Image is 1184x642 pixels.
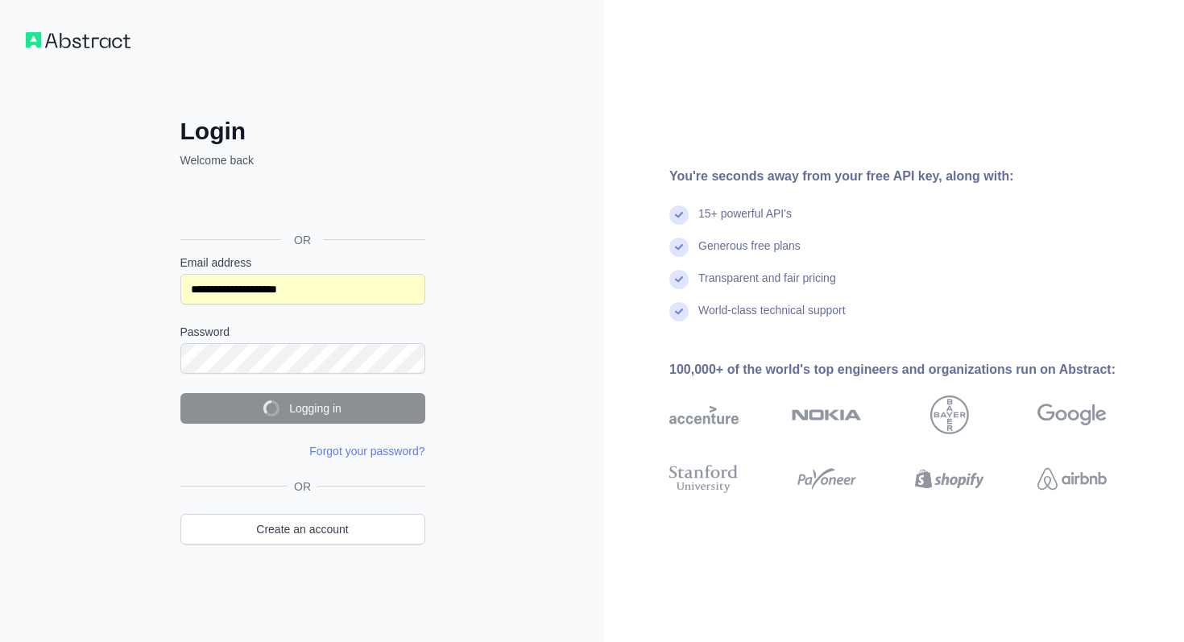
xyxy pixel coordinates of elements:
div: Transparent and fair pricing [698,270,836,302]
img: shopify [915,462,984,496]
div: 15+ powerful API's [698,205,792,238]
iframe: Botão "Fazer login com o Google" [172,186,430,222]
img: check mark [669,238,689,257]
p: Welcome back [180,152,425,168]
img: google [1037,396,1107,434]
img: airbnb [1037,462,1107,496]
span: OR [281,232,324,248]
img: check mark [669,205,689,225]
img: stanford university [669,462,739,496]
label: Email address [180,255,425,271]
span: OR [288,478,317,495]
img: nokia [792,396,861,434]
img: check mark [669,270,689,289]
div: You're seconds away from your free API key, along with: [669,167,1158,186]
img: check mark [669,302,689,321]
label: Password [180,324,425,340]
img: payoneer [792,462,861,496]
div: World-class technical support [698,302,846,334]
div: 100,000+ of the world's top engineers and organizations run on Abstract: [669,360,1158,379]
button: Logging in [180,393,425,424]
div: Generous free plans [698,238,801,270]
img: Workflow [26,32,130,48]
a: Forgot your password? [309,445,424,458]
h2: Login [180,117,425,146]
img: bayer [930,396,969,434]
a: Create an account [180,514,425,545]
img: accenture [669,396,739,434]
